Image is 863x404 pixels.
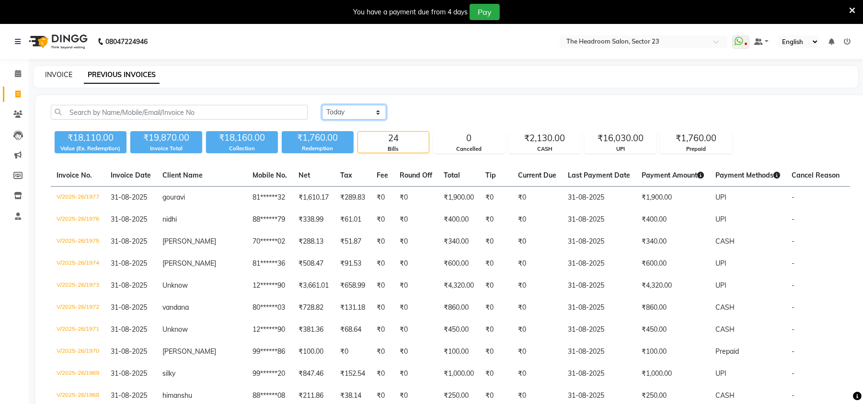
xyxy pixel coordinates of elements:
td: V/2025-26/1973 [51,275,105,297]
td: V/2025-26/1971 [51,319,105,341]
td: ₹338.99 [293,209,334,231]
td: ₹0 [394,231,438,253]
td: ₹0 [394,253,438,275]
td: ₹400.00 [636,209,710,231]
td: ₹0 [480,209,512,231]
span: Cancel Reason [792,171,840,180]
span: Tip [485,171,496,180]
div: ₹1,760.00 [282,131,354,145]
span: - [792,281,794,290]
td: 31-08-2025 [562,319,636,341]
span: Invoice No. [57,171,92,180]
td: ₹400.00 [438,209,480,231]
div: UPI [585,145,656,153]
td: ₹152.54 [334,363,371,385]
td: ₹68.64 [334,319,371,341]
span: 31-08-2025 [111,237,147,246]
td: ₹0 [371,319,394,341]
span: gouravi [162,193,185,202]
span: 31-08-2025 [111,391,147,400]
div: ₹2,130.00 [509,132,580,145]
span: Net [299,171,310,180]
span: Unknow [162,281,188,290]
td: ₹728.82 [293,297,334,319]
td: ₹0 [512,319,562,341]
div: 0 [434,132,505,145]
td: ₹289.83 [334,187,371,209]
span: Last Payment Date [568,171,630,180]
td: ₹508.47 [293,253,334,275]
td: ₹860.00 [636,297,710,319]
span: - [792,347,794,356]
td: ₹658.99 [334,275,371,297]
td: ₹100.00 [293,341,334,363]
td: ₹0 [480,275,512,297]
div: Invoice Total [130,145,202,153]
td: ₹100.00 [438,341,480,363]
span: Mobile No. [253,171,287,180]
span: CASH [715,237,735,246]
span: - [792,237,794,246]
td: V/2025-26/1970 [51,341,105,363]
span: Round Off [400,171,432,180]
span: 31-08-2025 [111,281,147,290]
span: CASH [715,391,735,400]
span: 31-08-2025 [111,369,147,378]
span: - [792,325,794,334]
div: Collection [206,145,278,153]
td: ₹0 [480,319,512,341]
td: ₹0 [334,341,371,363]
td: ₹100.00 [636,341,710,363]
td: ₹0 [371,363,394,385]
td: ₹0 [394,363,438,385]
div: ₹18,110.00 [55,131,127,145]
span: UPI [715,193,726,202]
td: ₹0 [512,275,562,297]
td: V/2025-26/1974 [51,253,105,275]
div: 24 [358,132,429,145]
span: 31-08-2025 [111,193,147,202]
span: Fee [377,171,388,180]
td: ₹340.00 [438,231,480,253]
div: Prepaid [661,145,732,153]
span: Tax [340,171,352,180]
div: CASH [509,145,580,153]
td: ₹0 [512,187,562,209]
td: ₹0 [371,253,394,275]
td: ₹0 [394,319,438,341]
td: ₹0 [512,341,562,363]
td: ₹4,320.00 [438,275,480,297]
span: Current Due [518,171,556,180]
input: Search by Name/Mobile/Email/Invoice No [51,105,308,120]
td: ₹381.36 [293,319,334,341]
td: ₹847.46 [293,363,334,385]
img: logo [24,28,90,55]
td: V/2025-26/1975 [51,231,105,253]
div: Value (Ex. Redemption) [55,145,127,153]
td: ₹0 [394,209,438,231]
span: - [792,369,794,378]
td: ₹1,000.00 [636,363,710,385]
td: V/2025-26/1977 [51,187,105,209]
td: ₹600.00 [438,253,480,275]
span: UPI [715,369,726,378]
td: 31-08-2025 [562,231,636,253]
span: 31-08-2025 [111,215,147,224]
span: Payment Methods [715,171,780,180]
td: ₹0 [371,209,394,231]
td: ₹0 [480,231,512,253]
span: 31-08-2025 [111,303,147,312]
span: 31-08-2025 [111,259,147,268]
span: - [792,215,794,224]
td: ₹0 [512,209,562,231]
div: ₹1,760.00 [661,132,732,145]
td: ₹0 [480,341,512,363]
td: ₹1,900.00 [438,187,480,209]
td: ₹1,900.00 [636,187,710,209]
td: ₹0 [371,297,394,319]
td: ₹61.01 [334,209,371,231]
span: CASH [715,303,735,312]
td: ₹860.00 [438,297,480,319]
td: 31-08-2025 [562,341,636,363]
span: - [792,193,794,202]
